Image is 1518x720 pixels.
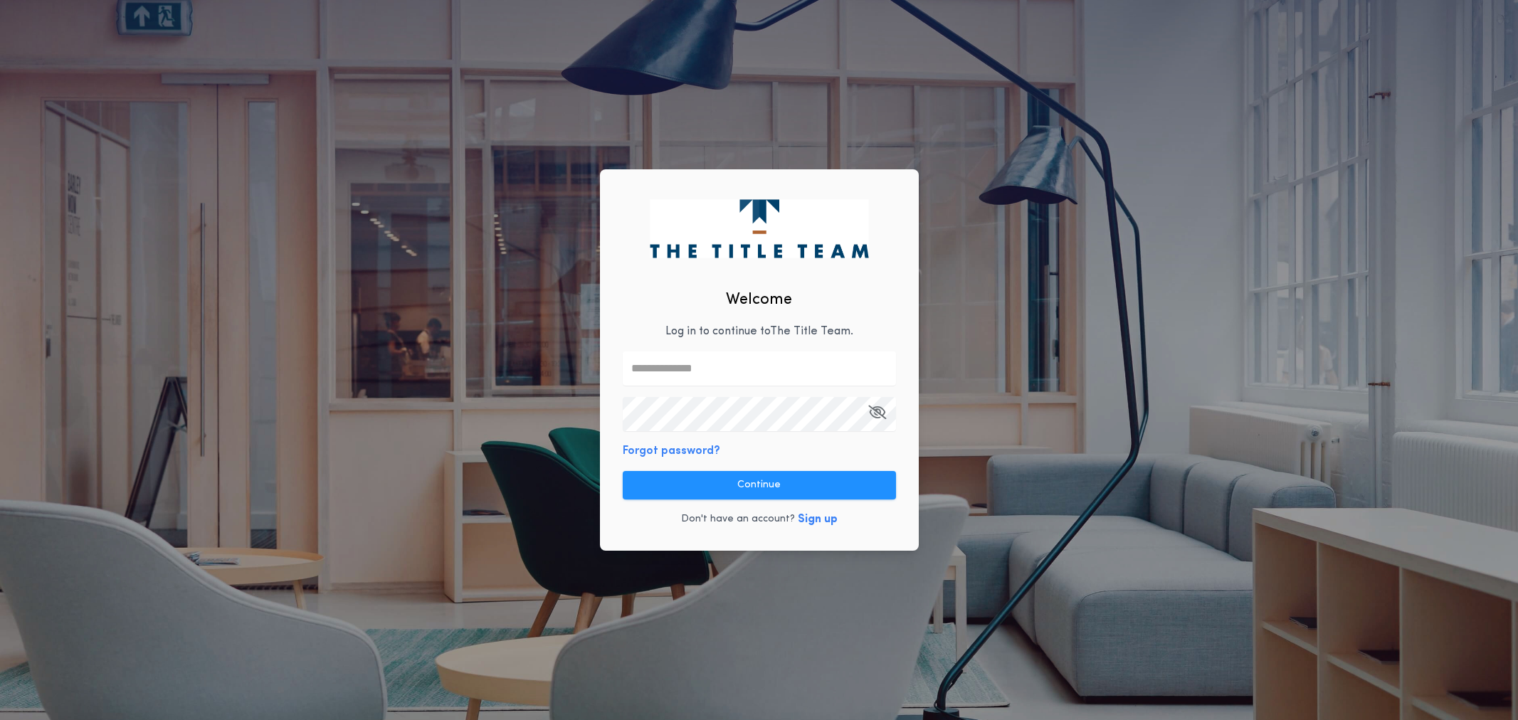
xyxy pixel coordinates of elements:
[665,323,853,340] p: Log in to continue to The Title Team .
[623,443,720,460] button: Forgot password?
[650,199,868,258] img: logo
[681,512,795,526] p: Don't have an account?
[623,471,896,499] button: Continue
[798,511,838,528] button: Sign up
[726,288,792,312] h2: Welcome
